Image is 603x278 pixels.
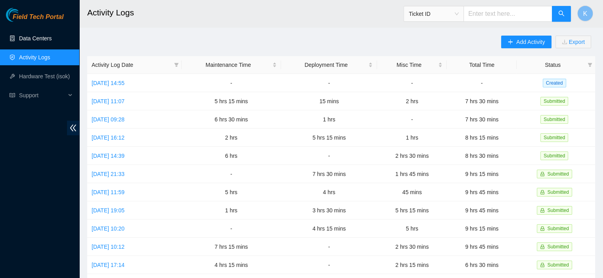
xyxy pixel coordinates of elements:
td: 9 hrs 45 mins [447,238,517,256]
span: search [558,10,565,18]
td: 4 hrs 15 mins [281,219,377,238]
td: 8 hrs 30 mins [447,147,517,165]
td: 4 hrs [281,183,377,201]
a: [DATE] 17:14 [92,262,124,268]
span: lock [540,244,545,249]
input: Enter text here... [463,6,552,22]
span: lock [540,263,545,267]
a: Akamai TechnologiesField Tech Portal [6,14,63,25]
span: filter [588,62,592,67]
span: lock [540,226,545,231]
td: 9 hrs 45 mins [447,201,517,219]
span: Submitted [547,244,569,250]
span: Status [521,61,584,69]
td: 5 hrs 15 mins [377,201,447,219]
td: 9 hrs 15 mins [447,165,517,183]
button: search [552,6,571,22]
td: 9 hrs 15 mins [447,219,517,238]
span: filter [586,59,594,71]
td: - [281,256,377,274]
td: - [377,110,447,129]
td: - [447,74,517,92]
td: 7 hrs 15 mins [182,238,281,256]
td: - [281,74,377,92]
td: 5 hrs [377,219,447,238]
td: 45 mins [377,183,447,201]
span: K [583,9,588,19]
td: 7 hrs 30 mins [281,165,377,183]
span: filter [172,59,180,71]
a: [DATE] 10:20 [92,225,124,232]
a: [DATE] 14:55 [92,80,124,86]
button: downloadExport [555,36,591,48]
td: 2 hrs 30 mins [377,238,447,256]
span: Field Tech Portal [13,13,63,21]
a: [DATE] 10:12 [92,244,124,250]
span: Support [19,87,66,103]
a: [DATE] 11:59 [92,189,124,195]
td: 6 hrs 30 mins [182,110,281,129]
span: Submitted [540,151,568,160]
img: Akamai Technologies [6,8,40,22]
td: 2 hrs 15 mins [377,256,447,274]
span: plus [507,39,513,45]
td: 7 hrs 30 mins [447,92,517,110]
td: 6 hrs [182,147,281,165]
td: 2 hrs [377,92,447,110]
span: Submitted [547,262,569,268]
td: 4 hrs 15 mins [182,256,281,274]
span: Submitted [547,208,569,213]
span: Add Activity [516,38,545,46]
td: 5 hrs [182,183,281,201]
td: 9 hrs 45 mins [447,183,517,201]
span: lock [540,208,545,213]
td: - [182,165,281,183]
td: - [281,238,377,256]
span: Activity Log Date [92,61,171,69]
td: 15 mins [281,92,377,110]
span: Ticket ID [409,8,459,20]
td: 6 hrs 30 mins [447,256,517,274]
td: 5 hrs 15 mins [182,92,281,110]
a: Hardware Test (isok) [19,73,70,79]
span: Submitted [547,226,569,231]
a: [DATE] 19:05 [92,207,124,214]
span: Submitted [540,115,568,124]
th: Total Time [447,56,517,74]
td: 2 hrs [182,129,281,147]
span: lock [540,190,545,195]
span: read [10,93,15,98]
td: 1 hrs [377,129,447,147]
button: plusAdd Activity [501,36,551,48]
span: Submitted [547,171,569,177]
span: Submitted [547,189,569,195]
td: - [377,74,447,92]
td: 8 hrs 15 mins [447,129,517,147]
td: 1 hrs [182,201,281,219]
span: Created [543,79,566,87]
td: 7 hrs 30 mins [447,110,517,129]
td: - [182,74,281,92]
span: filter [174,62,179,67]
a: [DATE] 11:07 [92,98,124,104]
td: 1 hrs 45 mins [377,165,447,183]
span: lock [540,172,545,176]
span: Submitted [540,133,568,142]
a: [DATE] 21:33 [92,171,124,177]
span: Submitted [540,97,568,106]
td: - [182,219,281,238]
td: - [281,147,377,165]
td: 2 hrs 30 mins [377,147,447,165]
button: K [577,6,593,21]
a: [DATE] 09:28 [92,116,124,123]
a: Activity Logs [19,54,50,61]
span: double-left [67,121,79,135]
a: [DATE] 14:39 [92,153,124,159]
a: [DATE] 16:12 [92,134,124,141]
a: Data Centers [19,35,52,42]
td: 3 hrs 30 mins [281,201,377,219]
td: 5 hrs 15 mins [281,129,377,147]
td: 1 hrs [281,110,377,129]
